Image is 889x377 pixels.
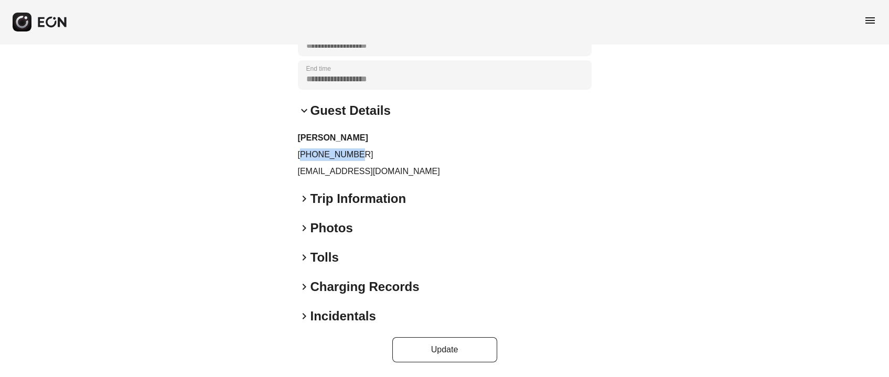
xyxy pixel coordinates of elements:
button: Update [392,337,497,362]
span: keyboard_arrow_right [298,192,310,205]
h2: Guest Details [310,102,391,119]
h2: Incidentals [310,308,376,325]
h2: Tolls [310,249,339,266]
span: menu [864,14,876,27]
span: keyboard_arrow_right [298,281,310,293]
h2: Charging Records [310,278,420,295]
span: keyboard_arrow_right [298,251,310,264]
p: [PHONE_NUMBER] [298,148,592,161]
p: [EMAIL_ADDRESS][DOMAIN_NAME] [298,165,592,178]
span: keyboard_arrow_down [298,104,310,117]
h2: Photos [310,220,353,236]
h2: Trip Information [310,190,406,207]
span: keyboard_arrow_right [298,310,310,322]
span: keyboard_arrow_right [298,222,310,234]
h3: [PERSON_NAME] [298,132,592,144]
